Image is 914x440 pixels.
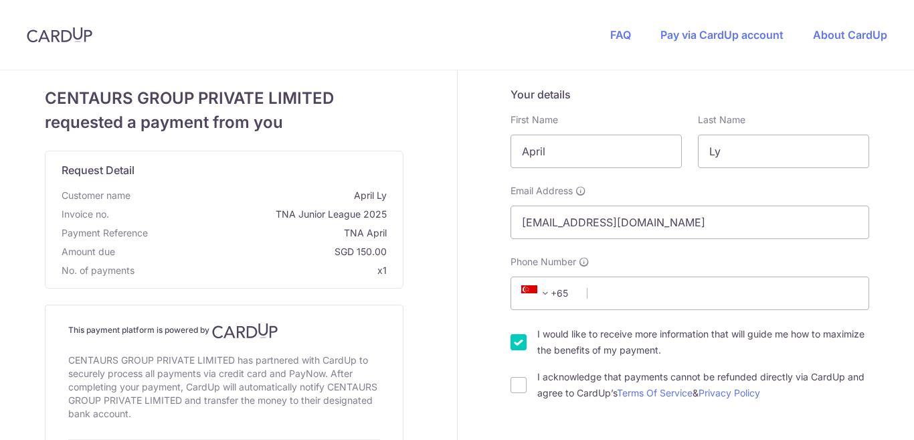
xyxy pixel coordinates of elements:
a: FAQ [610,28,631,42]
img: CardUp [27,27,92,43]
span: translation missing: en.request_detail [62,163,134,177]
span: +65 [521,285,553,301]
span: No. of payments [62,264,134,277]
span: +65 [517,285,577,301]
div: CENTAURS GROUP PRIVATE LIMITED has partnered with CardUp to securely process all payments via cre... [68,351,380,423]
span: April Ly [136,189,387,202]
span: CENTAURS GROUP PRIVATE LIMITED [45,86,403,111]
a: Pay via CardUp account [660,28,784,42]
span: requested a payment from you [45,111,403,135]
label: First Name [511,113,558,127]
span: SGD 150.00 [120,245,387,259]
span: x1 [377,265,387,276]
img: CardUp [212,323,278,339]
span: TNA April [153,226,387,240]
input: Last name [698,135,869,168]
span: Email Address [511,184,573,198]
input: First name [511,135,682,168]
input: Email address [511,206,869,239]
span: Customer name [62,189,130,202]
a: About CardUp [813,28,887,42]
label: I would like to receive more information that will guide me how to maximize the benefits of my pa... [537,326,869,358]
a: Terms Of Service [617,387,693,398]
a: Privacy Policy [699,387,760,398]
span: Amount due [62,245,115,259]
label: I acknowledge that payments cannot be refunded directly via CardUp and agree to CardUp’s & [537,369,869,401]
span: TNA Junior League 2025 [114,208,387,221]
span: translation missing: en.payment_reference [62,227,148,238]
span: Invoice no. [62,208,109,221]
h5: Your details [511,86,869,102]
span: Phone Number [511,255,576,269]
h4: This payment platform is powered by [68,323,380,339]
label: Last Name [698,113,745,127]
